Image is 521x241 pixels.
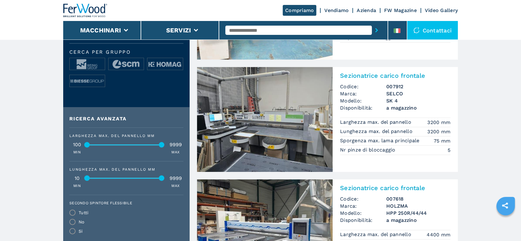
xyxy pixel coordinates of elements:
a: sharethis [497,198,513,213]
span: Disponibilità: [340,217,386,224]
a: Compriamo [283,5,316,16]
h3: SELCO [386,90,450,97]
h2: Sezionatrice carico frontale [340,72,450,79]
span: Cerca per Gruppo [69,50,183,55]
a: Vendiamo [324,7,349,13]
h3: SK 4 [386,97,450,104]
div: 10 [69,176,85,181]
p: Larghezza max. del pannello [340,231,413,238]
button: submit-button [372,23,381,37]
div: No [79,220,84,224]
span: a magazzino [386,104,450,111]
em: 4400 mm [427,231,450,238]
h3: 007618 [386,195,450,202]
label: Secondo spintore flessibile [69,201,180,205]
p: MIN [73,183,81,189]
a: Azienda [357,7,376,13]
img: Contattaci [413,27,420,33]
img: image [109,58,144,70]
em: 5 [448,147,450,154]
a: Video Gallery [425,7,458,13]
div: 9999 [168,142,183,147]
iframe: Chat [495,213,516,236]
em: 3200 mm [427,128,450,135]
span: Codice: [340,195,386,202]
img: Ferwood [63,4,108,17]
img: Sezionatrice carico frontale SELCO SK 4 [197,67,333,172]
span: Marca: [340,90,386,97]
a: FW Magazine [384,7,417,13]
div: 100 [69,142,85,147]
img: image [70,58,105,70]
p: MAX [171,150,179,155]
h2: Sezionatrice carico frontale [340,184,450,192]
button: Servizi [166,27,191,34]
img: image [70,75,105,87]
a: Sezionatrice carico frontale SELCO SK 4Sezionatrice carico frontaleCodice:007912Marca:SELCOModell... [197,67,458,172]
div: Contattaci [407,21,458,39]
span: Modello: [340,97,386,104]
span: Disponibilità: [340,104,386,111]
h3: HOLZMA [386,202,450,210]
span: a magazzino [386,217,450,224]
div: Larghezza max. del pannello mm [69,134,183,138]
div: Si [79,229,83,233]
div: Tutti [79,210,88,215]
em: 75 mm [434,137,450,144]
p: MAX [171,183,179,189]
span: Modello: [340,210,386,217]
p: MIN [73,150,81,155]
h3: 007912 [386,83,450,90]
p: Lunghezza max. del pannello [340,128,414,135]
div: 9999 [168,176,183,181]
p: Sporgenza max. lama principale [340,137,421,144]
h3: HPP 250R/44/44 [386,210,450,217]
div: Lunghezza max. del pannello mm [69,168,183,171]
img: image [147,58,183,70]
em: 3200 mm [427,119,450,126]
p: Nr pinze di bloccaggio [340,147,397,153]
button: Macchinari [80,27,121,34]
div: Ricerca Avanzata [69,116,183,121]
span: Codice: [340,83,386,90]
p: Larghezza max. del pannello [340,119,413,126]
span: Marca: [340,202,386,210]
